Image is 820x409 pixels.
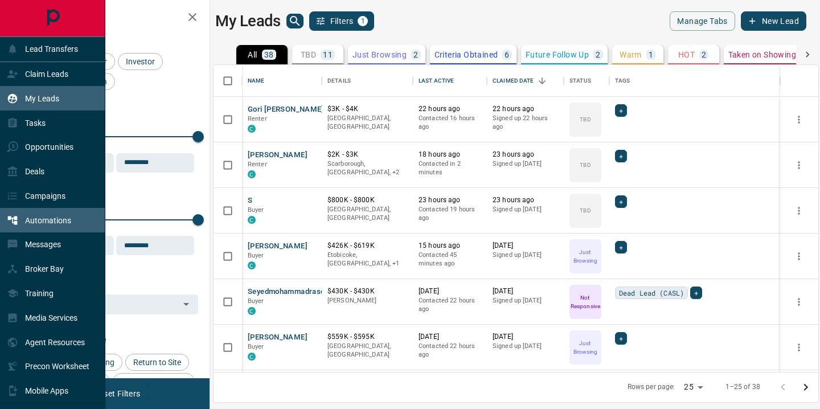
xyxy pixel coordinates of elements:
p: 6 [505,51,509,59]
div: + [615,241,627,253]
p: 2 [413,51,418,59]
p: 23 hours ago [493,150,558,159]
p: All [248,51,257,59]
button: more [790,339,807,356]
span: Dead Lead (CASL) [619,287,684,298]
p: Future Follow Up [526,51,589,59]
button: [PERSON_NAME] [248,332,307,343]
div: condos.ca [248,261,256,269]
p: Signed up 22 hours ago [493,114,558,132]
div: Return to Site [125,354,189,371]
p: Contacted in 2 minutes [419,159,481,177]
p: Just Browsing [571,339,600,356]
div: + [615,104,627,117]
p: 38 [264,51,274,59]
div: Name [242,65,322,97]
button: Sort [534,73,550,89]
div: condos.ca [248,353,256,361]
p: Just Browsing [352,51,407,59]
p: [GEOGRAPHIC_DATA], [GEOGRAPHIC_DATA] [327,342,407,359]
p: Contacted 19 hours ago [419,205,481,223]
p: Contacted 16 hours ago [419,114,481,132]
span: Buyer [248,297,264,305]
div: 25 [679,379,707,395]
h2: Filters [36,11,198,25]
div: condos.ca [248,170,256,178]
button: Filters1 [309,11,375,31]
p: TBD [301,51,316,59]
span: Set up Listing Alert [117,377,191,386]
div: condos.ca [248,125,256,133]
span: Renter [248,115,267,122]
span: + [694,287,698,298]
span: Renter [248,161,267,168]
p: HOT [678,51,695,59]
p: 2 [702,51,706,59]
button: search button [286,14,304,28]
div: Last Active [413,65,487,97]
span: + [619,242,623,253]
span: Investor [122,57,159,66]
button: Seyedmohammadrasoul Khalkhalisharifi [248,287,387,297]
button: Go to next page [794,376,817,399]
p: $430K - $430K [327,287,407,296]
p: North York, Toronto [327,159,407,177]
h1: My Leads [215,12,281,30]
span: Return to Site [129,358,185,367]
p: 2 [596,51,600,59]
button: Gori [PERSON_NAME] [248,104,324,115]
p: [DATE] [419,287,481,296]
span: Buyer [248,252,264,259]
span: Buyer [248,343,264,350]
p: Warm [620,51,642,59]
p: Signed up [DATE] [493,342,558,351]
p: Criteria Obtained [434,51,498,59]
button: [PERSON_NAME] [248,150,307,161]
span: Buyer [248,206,264,214]
button: more [790,202,807,219]
p: Rows per page: [628,382,675,392]
p: Signed up [DATE] [493,159,558,169]
div: condos.ca [248,307,256,315]
button: more [790,293,807,310]
p: $800K - $800K [327,195,407,205]
p: [GEOGRAPHIC_DATA], [GEOGRAPHIC_DATA] [327,114,407,132]
div: Last Active [419,65,454,97]
button: S [248,195,252,206]
div: + [615,150,627,162]
div: Claimed Date [487,65,564,97]
div: Details [322,65,413,97]
p: TBD [580,115,591,124]
p: 11 [323,51,333,59]
div: Tags [615,65,630,97]
p: Contacted 45 minutes ago [419,251,481,268]
p: Taken on Showings [728,51,801,59]
p: Toronto [327,251,407,268]
p: 1 [649,51,653,59]
p: [DATE] [493,241,558,251]
div: Details [327,65,351,97]
p: Just Browsing [571,248,600,265]
button: more [790,248,807,265]
span: + [619,150,623,162]
button: New Lead [741,11,806,31]
p: Signed up [DATE] [493,205,558,214]
p: $426K - $619K [327,241,407,251]
div: + [690,287,702,299]
button: Manage Tabs [670,11,735,31]
span: 1 [359,17,367,25]
div: Investor [118,53,163,70]
div: Claimed Date [493,65,534,97]
div: Name [248,65,265,97]
p: $2K - $3K [327,150,407,159]
p: TBD [580,206,591,215]
div: + [615,332,627,345]
span: + [619,196,623,207]
div: Status [564,65,609,97]
p: Signed up [DATE] [493,296,558,305]
p: Signed up [DATE] [493,251,558,260]
p: 22 hours ago [419,104,481,114]
p: 1–25 of 38 [725,382,760,392]
button: [PERSON_NAME] [248,241,307,252]
p: [PERSON_NAME] [327,296,407,305]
